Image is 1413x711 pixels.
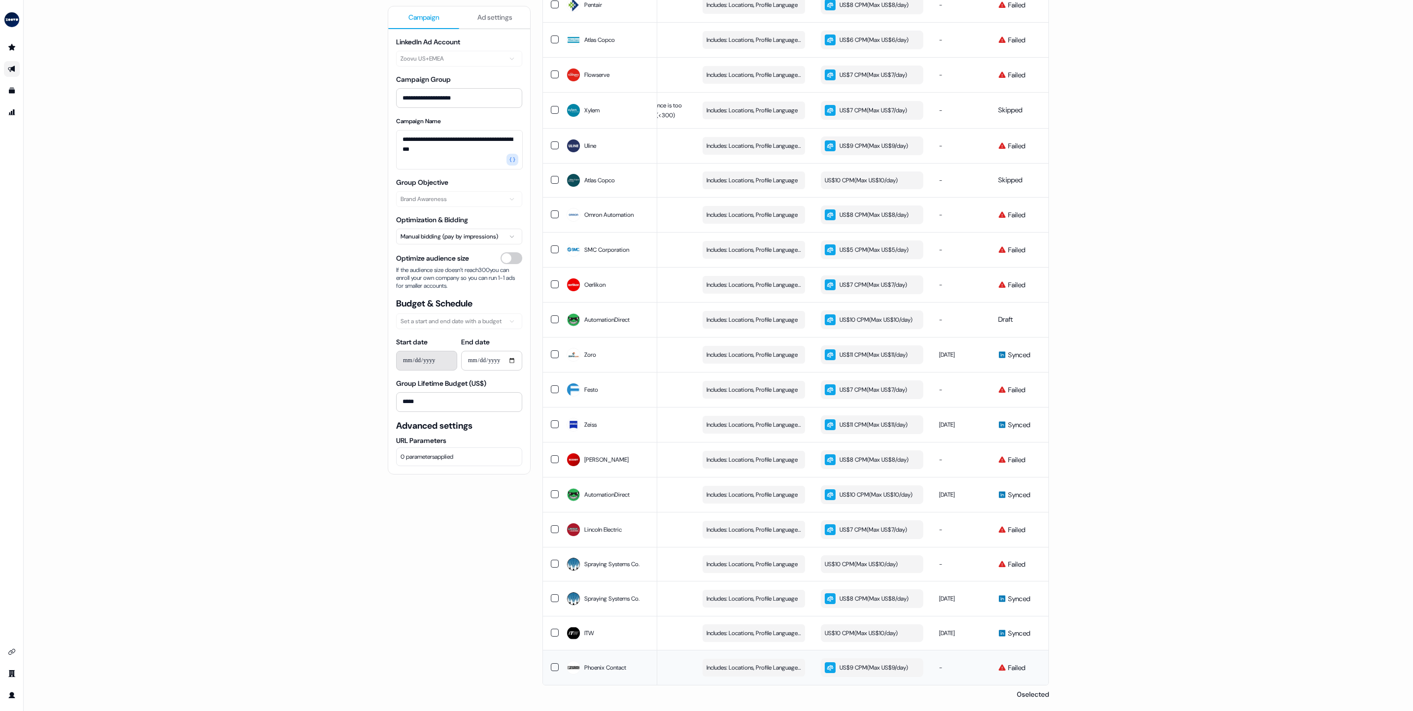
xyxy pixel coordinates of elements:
[931,512,990,547] td: -
[703,206,805,224] button: Includes: Locations, Profile Language
[931,442,990,477] td: -
[931,232,990,267] td: -
[825,662,908,673] div: US$9 CPM ( Max US$9/day )
[584,594,639,604] span: Spraying Systems Co.
[1044,232,1104,267] td: -
[1008,420,1030,430] span: Synced
[1008,385,1025,395] span: Failed
[1044,197,1104,232] td: -
[821,589,923,608] button: US$8 CPM(Max US$8/day)
[825,384,907,395] div: US$7 CPM ( Max US$7/day )
[1008,594,1030,604] span: Synced
[1008,628,1030,638] span: Synced
[931,128,990,163] td: -
[821,275,923,294] button: US$7 CPM(Max US$7/day)
[825,524,907,535] div: US$7 CPM ( Max US$7/day )
[821,31,923,49] button: US$6 CPM(Max US$6/day)
[825,419,908,430] div: US$11 CPM ( Max US$11/day )
[621,163,695,197] td: -
[1008,245,1025,255] span: Failed
[1008,455,1025,465] span: Failed
[931,407,990,442] td: [DATE]
[1044,372,1104,407] td: -
[703,137,805,155] button: Includes: Locations, Profile Language, Job Functions
[396,253,469,263] span: Optimize audience size
[1008,663,1025,673] span: Failed
[584,175,615,185] span: Atlas Copco
[1044,22,1104,57] td: -
[1008,70,1025,80] span: Failed
[706,525,801,535] span: Includes: Locations, Profile Language, Job Functions
[825,105,907,116] div: US$7 CPM ( Max US$7/day )
[1008,525,1025,535] span: Failed
[703,451,805,469] button: Includes: Locations, Profile Language
[501,252,522,264] button: Optimize audience size
[821,205,923,224] button: US$8 CPM(Max US$8/day)
[931,581,990,616] td: [DATE]
[1044,512,1104,547] td: -
[4,644,20,660] a: Go to integrations
[821,171,923,189] button: US$10 CPM(Max US$10/day)
[584,105,600,115] span: Xylem
[642,101,687,120] span: Audience is too small (< 300 )
[4,687,20,703] a: Go to profile
[821,345,923,364] button: US$11 CPM(Max US$11/day)
[821,240,923,259] button: US$5 CPM(Max US$5/day)
[1008,280,1025,290] span: Failed
[584,559,639,569] span: Spraying Systems Co.
[408,12,439,22] span: Campaign
[931,57,990,92] td: -
[1008,210,1025,220] span: Failed
[821,555,923,573] button: US$10 CPM(Max US$10/day)
[931,650,990,685] td: -
[703,555,805,573] button: Includes: Locations, Profile Language
[998,105,1022,114] span: Skipped
[703,624,805,642] button: Includes: Locations, Profile Language, Job Functions
[584,663,626,673] span: Phoenix Contact
[821,380,923,399] button: US$7 CPM(Max US$7/day)
[584,280,606,290] span: Oerlikon
[825,314,912,325] div: US$10 CPM ( Max US$10/day )
[931,22,990,57] td: -
[931,337,990,372] td: [DATE]
[401,451,453,461] span: 0 parameters applied
[1008,35,1025,45] span: Failed
[584,490,630,500] span: AutomationDirect
[584,455,629,465] span: [PERSON_NAME]
[461,337,490,346] label: End date
[706,141,801,151] span: Includes: Locations, Profile Language, Job Functions
[706,280,801,290] span: Includes: Locations, Profile Language, Job Functions
[706,594,798,604] span: Includes: Locations, Profile Language
[931,372,990,407] td: -
[584,385,598,395] span: Festo
[825,279,907,290] div: US$7 CPM ( Max US$7/day )
[825,244,908,255] div: US$5 CPM ( Max US$5/day )
[703,346,805,364] button: Includes: Locations, Profile Language
[706,559,798,569] span: Includes: Locations, Profile Language
[821,310,923,329] button: US$10 CPM(Max US$10/day)
[1008,490,1030,500] span: Synced
[4,104,20,120] a: Go to attribution
[821,485,923,504] button: US$10 CPM(Max US$10/day)
[1008,559,1025,569] span: Failed
[1008,350,1030,360] span: Synced
[4,83,20,99] a: Go to templates
[396,266,522,289] span: If the audience size doesn’t reach 300 you can enroll your own company so you can run 1-1 ads for...
[1044,128,1104,163] td: -
[396,297,522,309] span: Budget & Schedule
[998,315,1013,324] span: Draft
[4,666,20,681] a: Go to team
[703,521,805,539] button: Includes: Locations, Profile Language, Job Functions
[821,136,923,155] button: US$9 CPM(Max US$9/day)
[703,486,805,504] button: Includes: Locations, Profile Language
[703,416,805,434] button: Includes: Locations, Profile Language, Job Functions
[1044,92,1104,128] td: -
[396,378,486,387] label: Group Lifetime Budget (US$)
[1044,442,1104,477] td: -
[706,420,801,430] span: Includes: Locations, Profile Language, Job Functions
[396,337,428,346] label: Start date
[584,420,597,430] span: Zeiss
[821,66,923,84] button: US$7 CPM(Max US$7/day)
[706,663,801,673] span: Includes: Locations, Profile Language, Job Functions
[703,102,805,119] button: Includes: Locations, Profile Language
